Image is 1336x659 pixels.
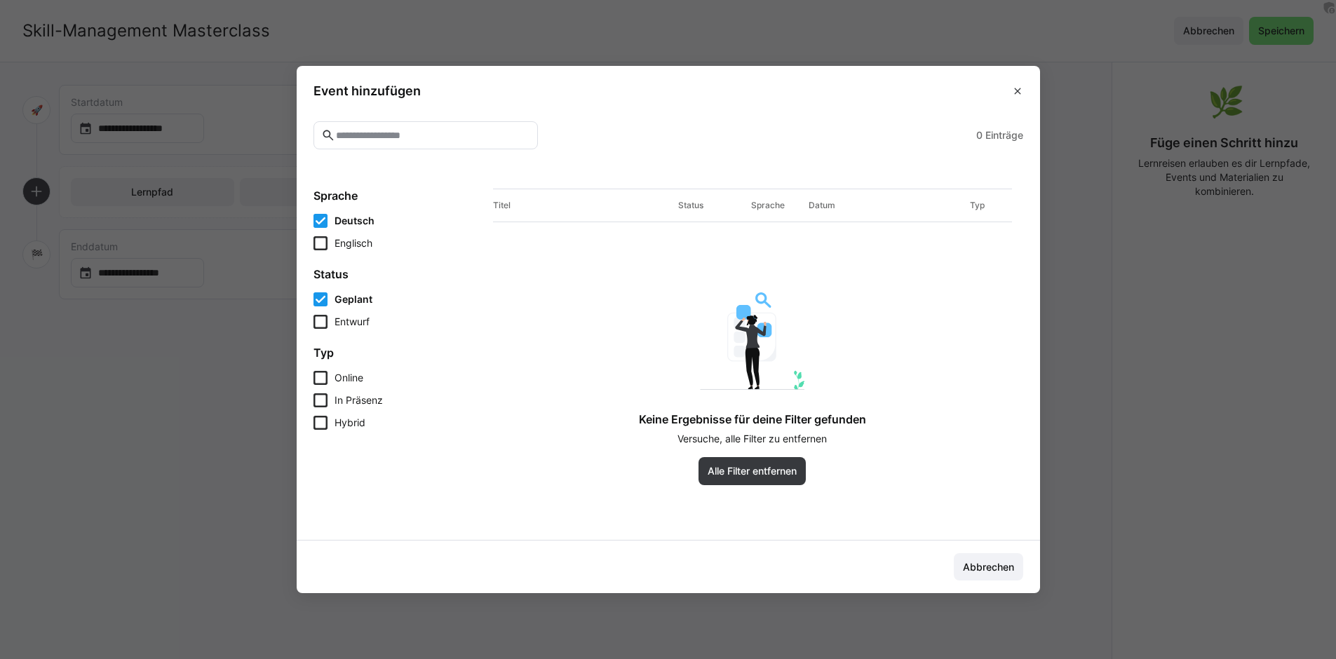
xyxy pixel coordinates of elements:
div: Titel [493,200,673,211]
span: In Präsenz [335,393,383,407]
div: Datum [809,200,964,211]
h4: Typ [313,346,482,360]
span: Abbrechen [961,560,1016,574]
span: Online [335,371,363,385]
p: Versuche, alle Filter zu entfernen [677,432,827,446]
span: Deutsch [335,214,375,228]
h4: Sprache [313,189,482,203]
button: Abbrechen [954,553,1023,581]
button: Alle Filter entfernen [699,457,806,485]
span: Alle Filter entfernen [706,464,799,478]
span: 0 [976,128,983,142]
span: Hybrid [335,416,365,430]
h4: Status [313,267,482,281]
div: Sprache [751,200,803,211]
div: Typ [970,200,1011,211]
span: Geplant [335,292,372,306]
h3: Event hinzufügen [313,83,421,99]
span: Englisch [335,236,372,250]
h4: Keine Ergebnisse für deine Filter gefunden [639,412,866,426]
div: Status [678,200,745,211]
span: Einträge [985,128,1023,142]
span: Entwurf [335,315,370,329]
